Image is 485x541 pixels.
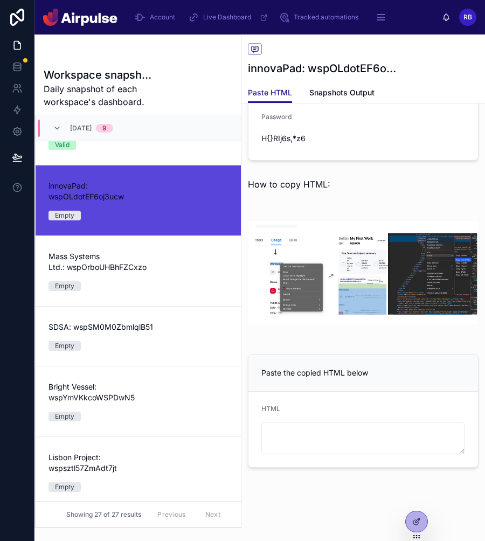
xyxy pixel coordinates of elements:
div: 9 [102,124,107,133]
div: scrollable content [126,5,442,29]
span: Live Dashboard [203,13,251,22]
a: Live Dashboard [185,8,273,27]
span: Daily snapshot of each workspace's dashboard. [44,82,151,108]
span: innovaPad: wspOLdotEF6oj3ucw [48,181,164,202]
div: Empty [55,211,74,220]
div: Empty [55,482,74,492]
a: Tracked automations [275,8,366,27]
a: Paste HTML [248,83,292,103]
img: 34065-Instructions-V2.png [248,221,479,324]
div: Valid [55,140,70,150]
a: Bright Vessel: wspYmVKkcoWSPDwN5Empty [36,366,241,436]
span: Snapshots Output [309,87,375,98]
span: Paste the copied HTML below [261,368,368,377]
span: Password [261,113,292,121]
a: Mass Systems Ltd.: wspOrboUHBhFZCxzoEmpty [36,235,241,306]
a: Snapshots Output [309,83,375,105]
span: Tracked automations [294,13,358,22]
span: Showing 27 of 27 results [66,510,141,519]
span: RB [463,13,472,22]
a: Account [131,8,183,27]
a: Lisbon Project: wspsztl57ZmAdt7jtEmpty [36,436,241,507]
div: Empty [55,412,74,421]
a: SDSA: wspSM0M0ZbmlqlB51Empty [36,306,241,366]
span: [DATE] [70,124,92,133]
a: innovaPad: wspOLdotEF6oj3ucwEmpty [36,165,241,235]
span: Paste HTML [248,87,292,98]
span: Mass Systems Ltd.: wspOrboUHBhFZCxzo [48,251,164,273]
div: Empty [55,281,74,291]
span: Lisbon Project: wspsztl57ZmAdt7jt [48,452,164,474]
span: How to copy HTML: [248,179,330,190]
span: HTML [261,405,280,413]
h1: Workspace snapshots [44,67,151,82]
h1: innovaPad: wspOLdotEF6oj3ucw [248,61,398,76]
span: H{}RIj6s,*z6 [261,133,359,144]
span: Account [150,13,175,22]
img: App logo [43,9,117,26]
div: Empty [55,341,74,351]
span: Bright Vessel: wspYmVKkcoWSPDwN5 [48,382,164,403]
span: SDSA: wspSM0M0ZbmlqlB51 [48,322,164,332]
